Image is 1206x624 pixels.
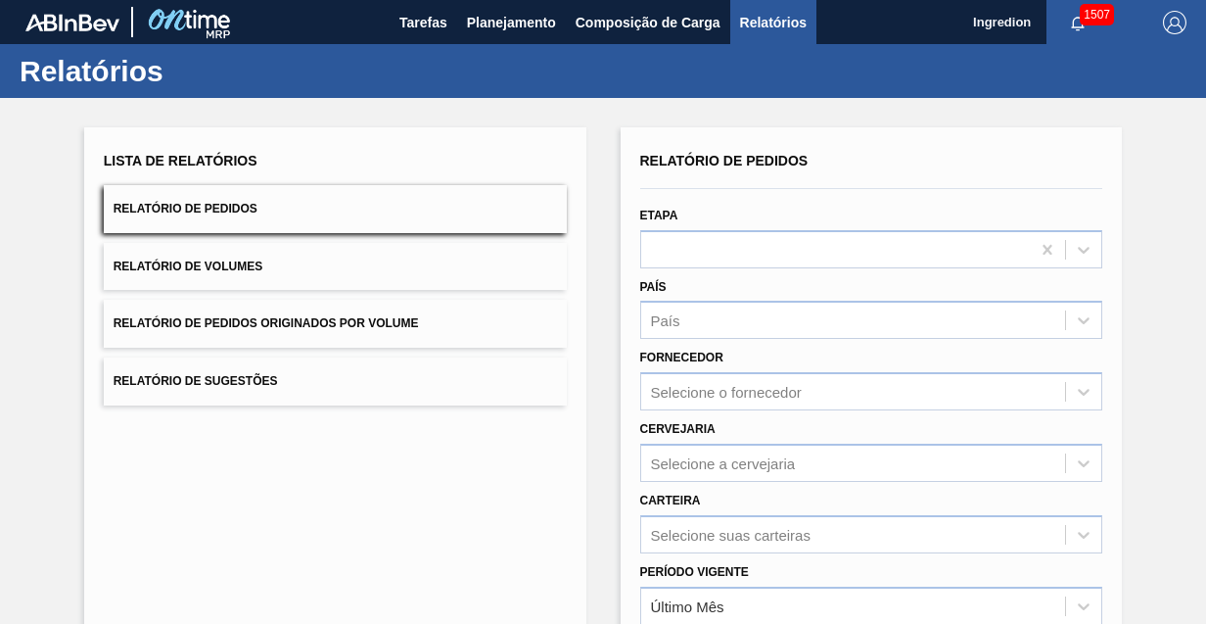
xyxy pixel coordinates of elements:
span: Relatórios [740,11,807,34]
label: Período Vigente [640,565,749,579]
img: TNhmsLtSVTkK8tSr43FrP2fwEKptu5GPRR3wAAAABJRU5ErkJggg== [25,14,119,31]
label: Cervejaria [640,422,716,436]
span: Tarefas [399,11,447,34]
span: Relatório de Pedidos Originados por Volume [114,316,419,330]
span: 1507 [1080,4,1114,25]
label: Etapa [640,209,678,222]
span: Relatório de Pedidos [640,153,809,168]
div: Último Mês [651,598,724,614]
label: Fornecedor [640,351,723,364]
div: Selecione o fornecedor [651,384,802,401]
button: Relatório de Pedidos [104,185,567,233]
button: Notificações [1046,9,1109,36]
span: Relatório de Pedidos [114,202,257,216]
div: Selecione a cervejaria [651,455,796,471]
label: Carteira [640,494,701,507]
div: País [651,312,680,329]
button: Relatório de Sugestões [104,358,567,406]
span: Planejamento [467,11,556,34]
button: Relatório de Volumes [104,243,567,291]
div: Selecione suas carteiras [651,526,811,543]
span: Relatório de Volumes [114,260,262,273]
button: Relatório de Pedidos Originados por Volume [104,300,567,348]
label: País [640,280,667,294]
span: Relatório de Sugestões [114,374,278,388]
span: Lista de Relatórios [104,153,257,168]
img: Logout [1163,11,1186,34]
h1: Relatórios [20,60,367,82]
span: Composição de Carga [576,11,720,34]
